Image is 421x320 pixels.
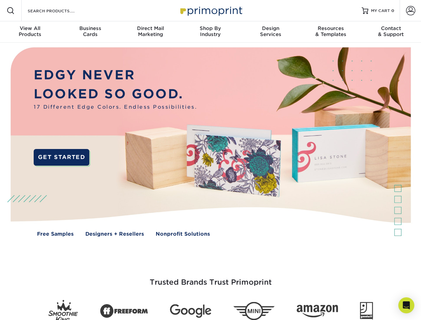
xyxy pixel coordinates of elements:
img: Google [170,304,211,318]
a: Direct MailMarketing [120,21,180,43]
a: Resources& Templates [301,21,361,43]
a: Nonprofit Solutions [156,230,210,238]
span: Direct Mail [120,25,180,31]
span: 0 [391,8,394,13]
a: Free Samples [37,230,74,238]
span: Design [241,25,301,31]
div: & Support [361,25,421,37]
div: Open Intercom Messenger [398,297,414,313]
span: Business [60,25,120,31]
span: 17 Different Edge Colors. Endless Possibilities. [34,103,197,111]
p: EDGY NEVER [34,66,197,85]
h3: Trusted Brands Trust Primoprint [16,262,406,295]
div: Marketing [120,25,180,37]
a: Contact& Support [361,21,421,43]
a: GET STARTED [34,149,89,166]
div: Services [241,25,301,37]
span: Contact [361,25,421,31]
span: MY CART [371,8,390,14]
img: Primoprint [177,3,244,18]
a: Designers + Resellers [85,230,144,238]
a: DesignServices [241,21,301,43]
div: & Templates [301,25,361,37]
img: Amazon [297,305,338,318]
div: Cards [60,25,120,37]
p: LOOKED SO GOOD. [34,85,197,104]
div: Industry [180,25,240,37]
img: Goodwill [360,302,373,320]
a: Shop ByIndustry [180,21,240,43]
a: BusinessCards [60,21,120,43]
input: SEARCH PRODUCTS..... [27,7,92,15]
span: Resources [301,25,361,31]
span: Shop By [180,25,240,31]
